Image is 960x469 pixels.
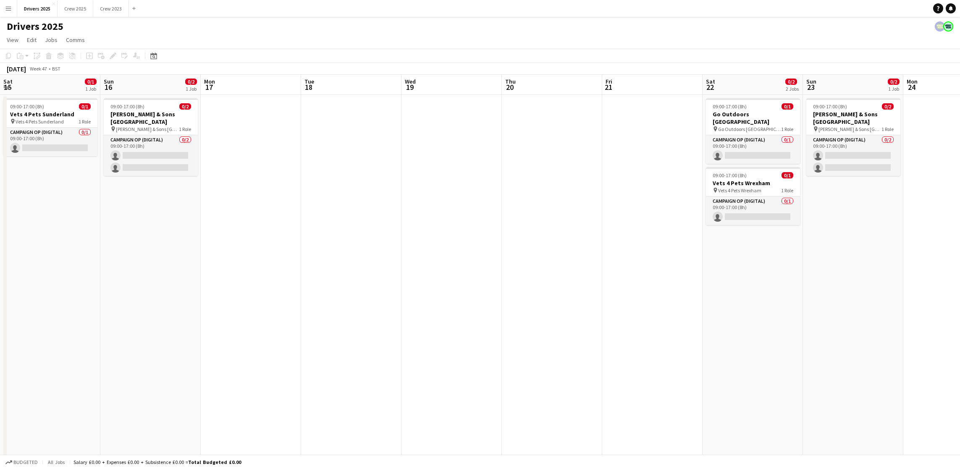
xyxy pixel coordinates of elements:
[882,103,894,110] span: 0/2
[706,135,800,164] app-card-role: Campaign Op (Digital)0/109:00-17:00 (8h)
[3,128,97,156] app-card-role: Campaign Op (Digital)0/109:00-17:00 (8h)
[7,20,63,33] h1: Drivers 2025
[42,34,61,45] a: Jobs
[85,86,96,92] div: 1 Job
[104,110,198,126] h3: [PERSON_NAME] & Sons [GEOGRAPHIC_DATA]
[104,98,198,176] app-job-card: 09:00-17:00 (8h)0/2[PERSON_NAME] & Sons [GEOGRAPHIC_DATA] [PERSON_NAME] & Sons [GEOGRAPHIC_DATA]1...
[718,187,761,194] span: Vets 4 Pets Wrexham
[7,65,26,73] div: [DATE]
[10,103,44,110] span: 09:00-17:00 (8h)
[27,36,37,44] span: Edit
[713,103,747,110] span: 09:00-17:00 (8h)
[16,118,64,125] span: Vets 4 Pets Sunderland
[45,36,58,44] span: Jobs
[888,79,900,85] span: 0/2
[806,135,900,176] app-card-role: Campaign Op (Digital)0/209:00-17:00 (8h)
[786,86,799,92] div: 2 Jobs
[79,103,91,110] span: 0/1
[73,459,241,465] div: Salary £0.00 + Expenses £0.00 + Subsistence £0.00 =
[204,78,215,85] span: Mon
[813,103,847,110] span: 09:00-17:00 (8h)
[706,167,800,225] app-job-card: 09:00-17:00 (8h)0/1Vets 4 Pets Wrexham Vets 4 Pets Wrexham1 RoleCampaign Op (Digital)0/109:00-17:...
[303,82,314,92] span: 18
[28,66,49,72] span: Week 47
[58,0,93,17] button: Crew 2025
[706,98,800,164] app-job-card: 09:00-17:00 (8h)0/1Go Outdoors [GEOGRAPHIC_DATA] Go Outdoors [GEOGRAPHIC_DATA]1 RoleCampaign Op (...
[3,98,97,156] app-job-card: 09:00-17:00 (8h)0/1Vets 4 Pets Sunderland Vets 4 Pets Sunderland1 RoleCampaign Op (Digital)0/109:...
[102,82,114,92] span: 16
[706,110,800,126] h3: Go Outdoors [GEOGRAPHIC_DATA]
[3,110,97,118] h3: Vets 4 Pets Sunderland
[66,36,85,44] span: Comms
[782,172,793,178] span: 0/1
[606,78,612,85] span: Fri
[7,36,18,44] span: View
[185,79,197,85] span: 0/2
[907,78,918,85] span: Mon
[17,0,58,17] button: Drivers 2025
[24,34,40,45] a: Edit
[905,82,918,92] span: 24
[104,78,114,85] span: Sun
[806,78,816,85] span: Sun
[713,172,747,178] span: 09:00-17:00 (8h)
[186,86,197,92] div: 1 Job
[881,126,894,132] span: 1 Role
[405,78,416,85] span: Wed
[504,82,516,92] span: 20
[805,82,816,92] span: 23
[781,126,793,132] span: 1 Role
[63,34,88,45] a: Comms
[706,197,800,225] app-card-role: Campaign Op (Digital)0/109:00-17:00 (8h)
[2,82,13,92] span: 15
[188,459,241,465] span: Total Budgeted £0.00
[110,103,144,110] span: 09:00-17:00 (8h)
[13,459,38,465] span: Budgeted
[116,126,179,132] span: [PERSON_NAME] & Sons [GEOGRAPHIC_DATA]
[179,126,191,132] span: 1 Role
[203,82,215,92] span: 17
[93,0,129,17] button: Crew 2023
[935,21,945,31] app-user-avatar: Nicola Price
[3,78,13,85] span: Sat
[52,66,60,72] div: BST
[505,78,516,85] span: Thu
[706,179,800,187] h3: Vets 4 Pets Wrexham
[718,126,781,132] span: Go Outdoors [GEOGRAPHIC_DATA]
[782,103,793,110] span: 0/1
[806,98,900,176] app-job-card: 09:00-17:00 (8h)0/2[PERSON_NAME] & Sons [GEOGRAPHIC_DATA] [PERSON_NAME] & Sons [GEOGRAPHIC_DATA]1...
[705,82,715,92] span: 22
[104,135,198,176] app-card-role: Campaign Op (Digital)0/209:00-17:00 (8h)
[706,78,715,85] span: Sat
[179,103,191,110] span: 0/2
[404,82,416,92] span: 19
[79,118,91,125] span: 1 Role
[806,110,900,126] h3: [PERSON_NAME] & Sons [GEOGRAPHIC_DATA]
[3,34,22,45] a: View
[818,126,881,132] span: [PERSON_NAME] & Sons [GEOGRAPHIC_DATA]
[4,458,39,467] button: Budgeted
[888,86,899,92] div: 1 Job
[785,79,797,85] span: 0/2
[304,78,314,85] span: Tue
[781,187,793,194] span: 1 Role
[85,79,97,85] span: 0/1
[943,21,953,31] app-user-avatar: Claire Stewart
[604,82,612,92] span: 21
[46,459,66,465] span: All jobs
